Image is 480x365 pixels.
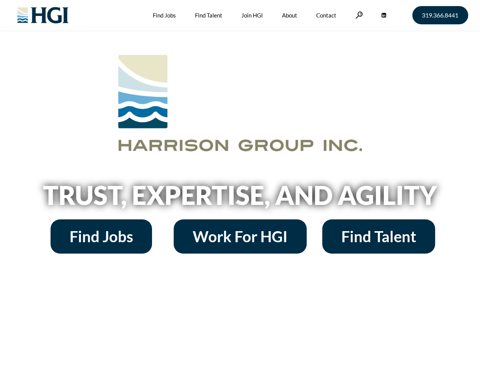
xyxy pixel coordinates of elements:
a: Work For HGI [174,219,307,254]
a: Find Jobs [51,219,152,254]
a: Search [355,11,363,19]
a: 319.366.8441 [412,6,468,24]
span: Find Jobs [70,229,133,244]
span: Work For HGI [193,229,288,244]
span: Find Talent [341,229,416,244]
h2: Trust, Expertise, and Agility [24,182,457,208]
span: 319.366.8441 [422,12,458,18]
a: Find Talent [322,219,435,254]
